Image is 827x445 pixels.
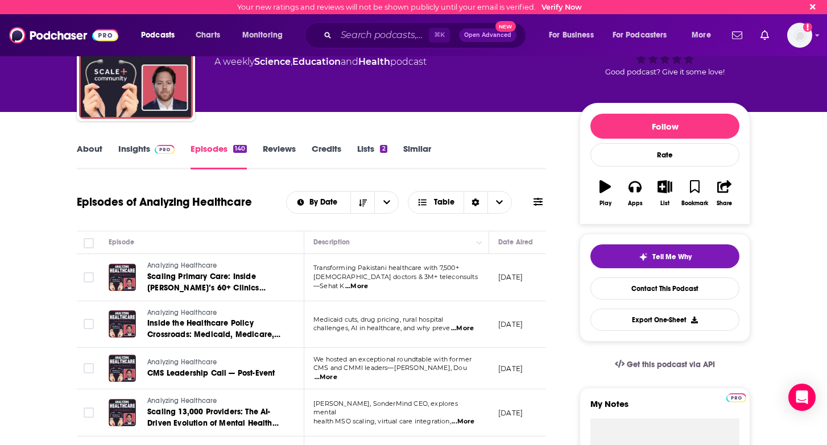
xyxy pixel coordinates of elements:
[147,272,280,327] span: Scaling Primary Care: Inside [PERSON_NAME]’s 60+ Clinics Across [GEOGRAPHIC_DATA] | [PERSON_NAME]...
[147,358,217,366] span: Analyzing Healthcare
[498,319,523,329] p: [DATE]
[541,3,582,11] a: Verify Now
[639,252,648,261] img: tell me why sparkle
[345,282,368,291] span: ...More
[692,27,711,43] span: More
[147,318,284,340] a: Inside the Healthcare Policy Crossroads: Medicaid, Medicare, and Reform with [PERSON_NAME], Forme...
[452,417,474,426] span: ...More
[717,200,732,207] div: Share
[605,26,684,44] button: open menu
[684,26,725,44] button: open menu
[660,200,669,207] div: List
[313,235,350,249] div: Description
[599,200,611,207] div: Play
[495,21,516,32] span: New
[316,22,537,48] div: Search podcasts, credits, & more...
[147,318,280,362] span: Inside the Healthcare Policy Crossroads: Medicaid, Medicare, and Reform with [PERSON_NAME], Forme...
[628,200,643,207] div: Apps
[606,351,724,379] a: Get this podcast via API
[403,143,431,169] a: Similar
[590,244,739,268] button: tell me why sparkleTell Me Why
[350,192,374,213] button: Sort Direction
[77,143,102,169] a: About
[627,360,715,369] span: Get this podcast via API
[336,26,429,44] input: Search podcasts, credits, & more...
[408,191,512,214] h2: Choose View
[650,173,680,214] button: List
[313,264,459,272] span: Transforming Pakistani healthcare with 7,500+
[263,143,296,169] a: Reviews
[464,32,511,38] span: Open Advanced
[727,26,747,45] a: Show notifications dropdown
[188,26,227,44] a: Charts
[254,56,291,67] a: Science
[79,5,193,119] img: Analyzing Healthcare
[109,235,134,249] div: Episode
[118,143,175,169] a: InsightsPodchaser Pro
[147,308,284,318] a: Analyzing Healthcare
[84,272,94,282] span: Toggle select row
[147,261,284,271] a: Analyzing Healthcare
[803,23,812,32] svg: Email not verified
[9,24,118,46] img: Podchaser - Follow, Share and Rate Podcasts
[287,198,351,206] button: open menu
[315,373,337,382] span: ...More
[590,143,739,167] div: Rate
[590,398,739,418] label: My Notes
[84,319,94,329] span: Toggle select row
[613,27,667,43] span: For Podcasters
[726,393,746,402] img: Podchaser Pro
[233,145,247,153] div: 140
[84,363,94,373] span: Toggle select row
[237,3,582,11] div: Your new ratings and reviews will not be shown publicly until your email is verified.
[590,277,739,300] a: Contact This Podcast
[787,23,812,48] button: Show profile menu
[498,364,523,373] p: [DATE]
[341,56,358,67] span: and
[605,68,725,76] span: Good podcast? Give it some love!
[214,55,427,69] div: A weekly podcast
[147,309,217,317] span: Analyzing Healthcare
[147,271,284,294] a: Scaling Primary Care: Inside [PERSON_NAME]’s 60+ Clinics Across [GEOGRAPHIC_DATA] | [PERSON_NAME]...
[788,384,816,411] div: Open Intercom Messenger
[374,192,398,213] button: open menu
[147,261,217,269] span: Analyzing Healthcare
[147,406,284,429] a: Scaling 13,000 Providers: The AI-Driven Evolution of Mental Health Care with [PERSON_NAME], Sonde...
[680,173,709,214] button: Bookmark
[309,198,341,206] span: By Date
[358,56,390,67] a: Health
[155,145,175,154] img: Podchaser Pro
[498,408,523,418] p: [DATE]
[147,368,275,378] span: CMS Leadership Call — Post-Event
[84,407,94,418] span: Toggle select row
[357,143,387,169] a: Lists2
[464,192,487,213] div: Sort Direction
[286,191,399,214] h2: Choose List sort
[541,26,608,44] button: open menu
[498,272,523,282] p: [DATE]
[451,324,474,333] span: ...More
[196,27,220,43] span: Charts
[756,26,774,45] a: Show notifications dropdown
[313,364,467,372] span: CMS and CMMI leaders—[PERSON_NAME], Dou
[141,27,175,43] span: Podcasts
[459,28,516,42] button: Open AdvancedNew
[77,195,252,209] h1: Episodes of Analyzing Healthcare
[147,397,217,405] span: Analyzing Healthcare
[590,309,739,331] button: Export One-Sheet
[313,355,472,363] span: We hosted an exceptional roundtable with former
[313,417,451,425] span: health MSO scaling, virtual care integration,
[291,56,292,67] span: ,
[590,114,739,139] button: Follow
[380,145,387,153] div: 2
[787,23,812,48] img: User Profile
[681,200,708,207] div: Bookmark
[234,26,297,44] button: open menu
[652,252,692,261] span: Tell Me Why
[590,173,620,214] button: Play
[498,235,533,249] div: Date Aired
[434,198,454,206] span: Table
[429,28,450,43] span: ⌘ K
